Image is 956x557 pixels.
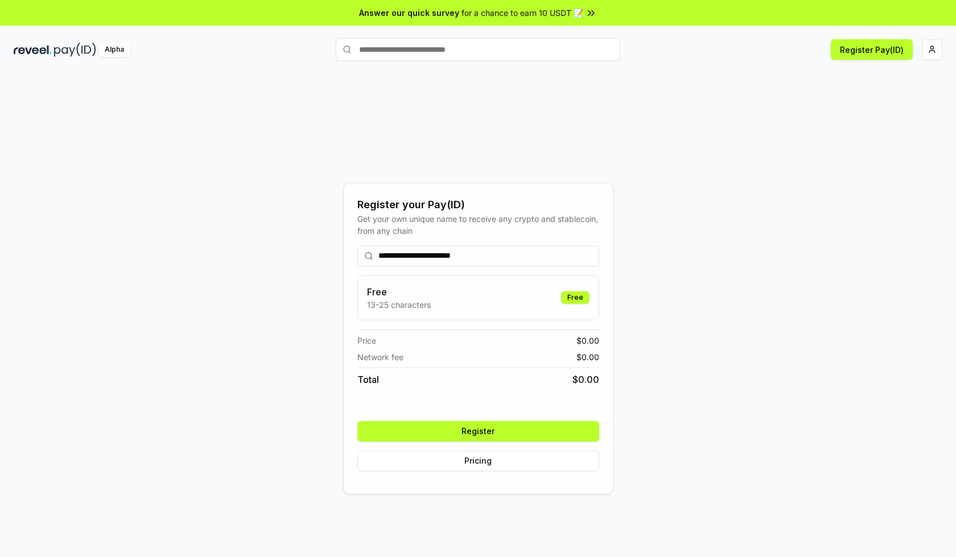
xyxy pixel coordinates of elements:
span: $ 0.00 [572,373,599,386]
button: Register Pay(ID) [831,39,913,60]
span: Network fee [357,351,403,363]
span: Price [357,335,376,346]
span: for a chance to earn 10 USDT 📝 [461,7,583,19]
div: Alpha [98,43,130,57]
div: Get your own unique name to receive any crypto and stablecoin, from any chain [357,213,599,237]
span: Total [357,373,379,386]
img: reveel_dark [14,43,52,57]
h3: Free [367,285,431,299]
div: Free [561,291,590,304]
p: 13-25 characters [367,299,431,311]
button: Register [357,421,599,442]
button: Pricing [357,451,599,471]
img: pay_id [54,43,96,57]
span: $ 0.00 [576,335,599,346]
div: Register your Pay(ID) [357,197,599,213]
span: Answer our quick survey [359,7,459,19]
span: $ 0.00 [576,351,599,363]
